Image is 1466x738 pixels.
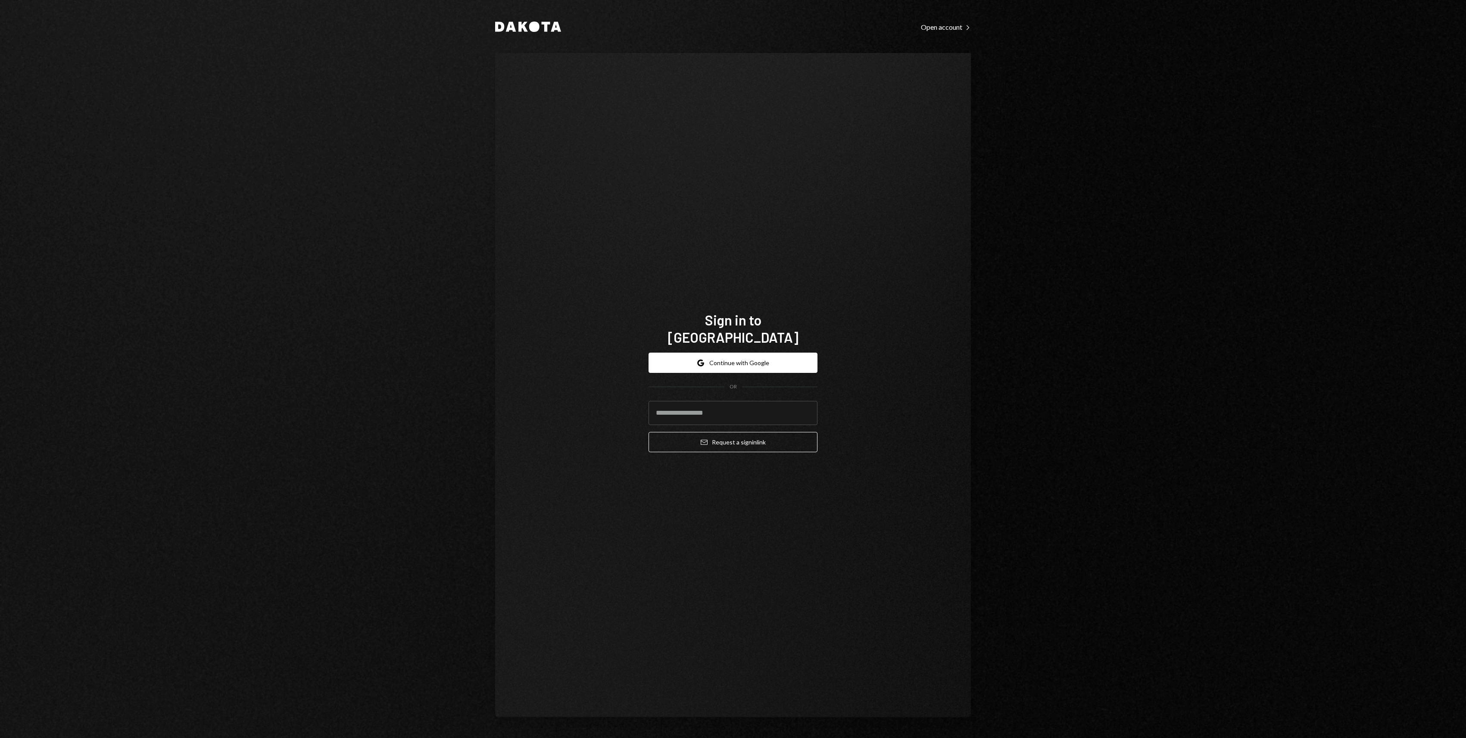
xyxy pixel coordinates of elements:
[649,432,817,452] button: Request a signinlink
[649,353,817,373] button: Continue with Google
[921,23,971,31] div: Open account
[649,311,817,346] h1: Sign in to [GEOGRAPHIC_DATA]
[730,383,737,391] div: OR
[921,22,971,31] a: Open account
